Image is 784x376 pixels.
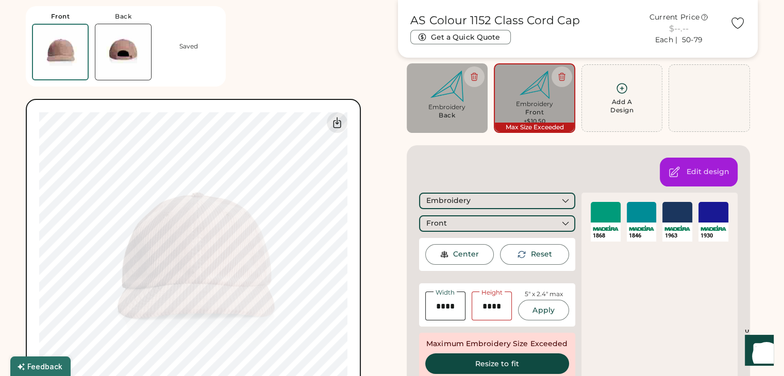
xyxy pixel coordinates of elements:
[501,71,568,99] img: Windsor Logo - Green Logo Only.png
[33,25,88,79] img: AS Colour 1152 Hazy Pink Front Thumbnail
[425,353,569,374] button: Resize to fit
[530,249,552,260] div: This will reset the rotation of the selected element to 0°.
[414,103,481,111] div: Embroidery
[414,71,481,102] img: Windsor Logo - Green Logo Only.png
[410,30,511,44] button: Get a Quick Quote
[593,226,619,231] img: Madeira Logo
[552,66,572,87] button: Delete this decoration.
[464,66,485,87] button: Delete this decoration.
[327,112,347,133] div: Download Front Mockup
[501,100,568,108] div: Embroidery
[115,12,131,21] div: Back
[440,250,449,259] img: Center Image Icon
[629,226,655,231] img: Madeira Logo
[593,232,619,240] div: 1868
[439,111,455,119] div: Back
[649,12,699,23] div: Current Price
[664,232,690,240] div: 1963
[655,35,703,45] div: Each | 50-79
[426,196,471,206] div: Embroidery
[525,290,563,299] div: 5" x 2.4" max
[433,289,457,296] div: Width
[179,42,198,50] div: Saved
[495,123,574,132] div: Max Size Exceeded
[629,232,655,240] div: 1846
[700,232,726,240] div: 1930
[687,167,729,177] div: Open the design editor to change colors, background, and decoration method.
[735,330,779,374] iframe: Front Chat
[518,300,569,320] button: Apply
[633,23,724,35] div: $--.--
[479,289,505,296] div: Height
[51,12,70,21] div: Front
[664,226,690,231] img: Madeira Logo
[426,218,447,229] div: Front
[525,108,544,116] div: Front
[700,226,726,231] img: Madeira Logo
[453,249,479,260] div: Center
[610,98,633,114] div: Add A Design
[425,339,569,349] div: Maximum Embroidery Size Exceeded
[524,117,545,126] div: +$10.50
[410,13,579,28] h1: AS Colour 1152 Class Cord Cap
[95,24,151,80] img: AS Colour 1152 Hazy Pink Back Thumbnail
